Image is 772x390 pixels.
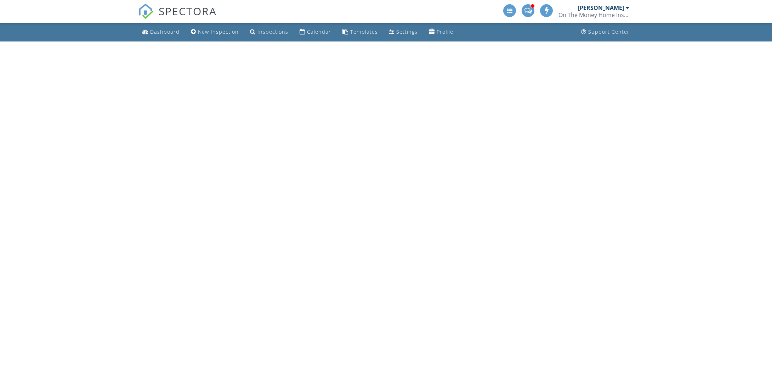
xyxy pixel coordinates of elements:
[437,28,453,35] div: Profile
[426,26,456,39] a: Company Profile
[257,28,288,35] div: Inspections
[578,4,624,11] div: [PERSON_NAME]
[188,26,242,39] a: New Inspection
[138,10,217,24] a: SPECTORA
[150,28,180,35] div: Dashboard
[578,26,632,39] a: Support Center
[159,4,217,18] span: SPECTORA
[340,26,381,39] a: Templates
[588,28,630,35] div: Support Center
[138,4,154,19] img: The Best Home Inspection Software - Spectora
[396,28,418,35] div: Settings
[140,26,182,39] a: Dashboard
[198,28,239,35] div: New Inspection
[350,28,378,35] div: Templates
[558,11,629,18] div: On The Money Home Inspection Services Ltd.
[297,26,334,39] a: Calendar
[247,26,291,39] a: Inspections
[307,28,331,35] div: Calendar
[386,26,420,39] a: Settings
